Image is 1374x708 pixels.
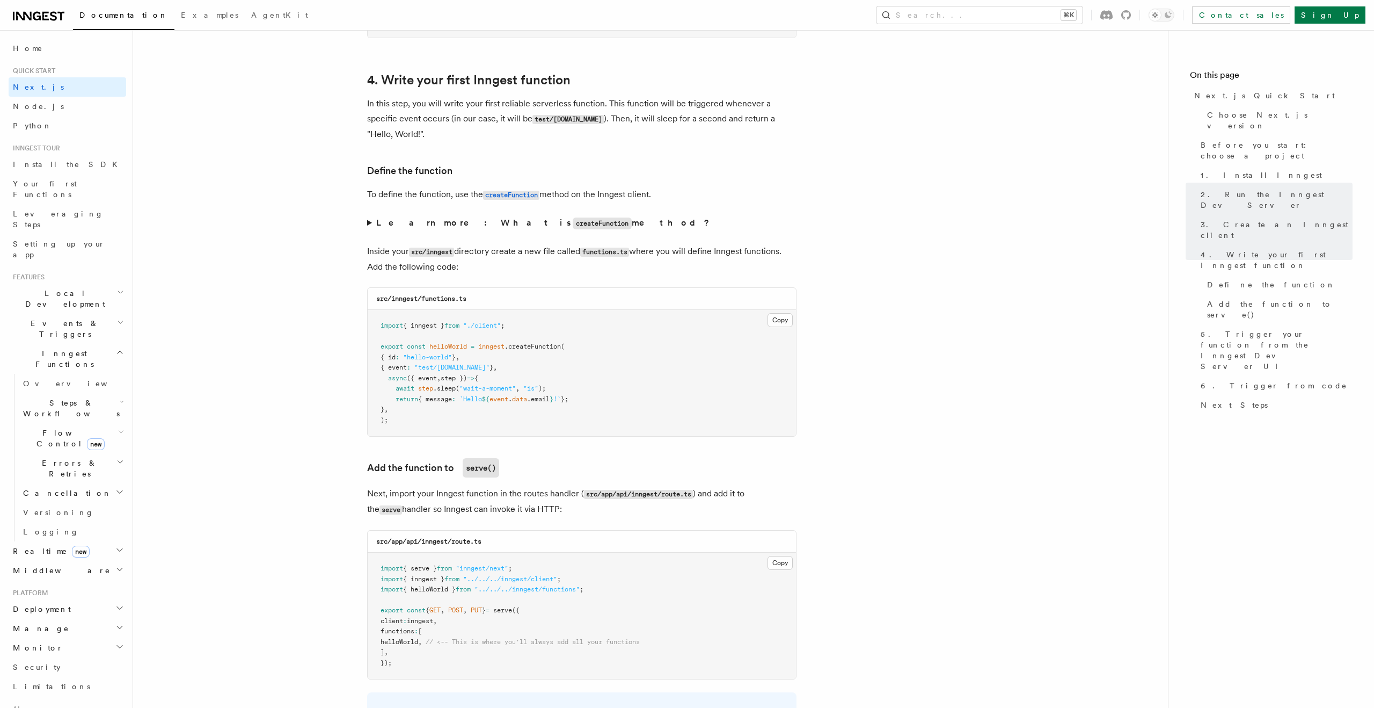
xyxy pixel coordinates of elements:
[13,121,52,130] span: Python
[381,406,384,413] span: }
[501,322,505,329] span: ;
[516,385,520,392] span: ,
[403,575,444,583] span: { inngest }
[13,663,61,671] span: Security
[437,374,441,382] span: ,
[426,606,429,614] span: {
[512,395,527,403] span: data
[407,606,426,614] span: const
[19,374,126,393] a: Overview
[9,599,126,619] button: Deployment
[381,322,403,329] span: import
[403,617,407,625] span: :
[768,313,793,327] button: Copy
[1192,6,1290,24] a: Contact sales
[1201,249,1353,271] span: 4. Write your first Inngest function
[73,3,174,30] a: Documentation
[580,248,629,257] code: functions.ts
[19,423,126,453] button: Flow Controlnew
[9,658,126,677] a: Security
[456,586,471,593] span: from
[1201,329,1353,372] span: 5. Trigger your function from the Inngest Dev Server UI
[13,43,43,54] span: Home
[9,39,126,58] a: Home
[9,97,126,116] a: Node.js
[482,606,486,614] span: }
[433,617,437,625] span: ,
[87,438,105,450] span: new
[1203,105,1353,135] a: Choose Next.js version
[13,160,124,169] span: Install the SDK
[1295,6,1365,24] a: Sign Up
[471,343,474,350] span: =
[426,638,640,646] span: // <-- This is where you'll always add all your functions
[19,428,118,449] span: Flow Control
[396,395,418,403] span: return
[13,209,104,229] span: Leveraging Steps
[19,393,126,423] button: Steps & Workflows
[456,353,459,361] span: ,
[1207,299,1353,320] span: Add the function to serve()
[384,648,388,656] span: ,
[23,379,134,388] span: Overview
[463,458,499,478] code: serve()
[1190,86,1353,105] a: Next.js Quick Start
[9,589,48,597] span: Platform
[1201,219,1353,241] span: 3. Create an Inngest client
[1201,140,1353,161] span: Before you start: choose a project
[523,385,538,392] span: "1s"
[9,314,126,344] button: Events & Triggers
[9,677,126,696] a: Limitations
[409,248,454,257] code: src/inngest
[561,343,565,350] span: (
[9,541,126,561] button: Realtimenew
[367,458,499,478] a: Add the function toserve()
[381,638,418,646] span: helloWorld
[72,546,90,558] span: new
[376,218,712,228] strong: Learn more: What is method?
[1203,294,1353,324] a: Add the function to serve()
[1203,275,1353,294] a: Define the function
[463,575,557,583] span: "../../../inngest/client"
[1196,395,1353,415] a: Next Steps
[9,155,126,174] a: Install the SDK
[9,344,126,374] button: Inngest Functions
[444,322,459,329] span: from
[1196,165,1353,185] a: 1. Install Inngest
[493,606,512,614] span: serve
[407,364,411,371] span: :
[414,627,418,635] span: :
[19,398,120,419] span: Steps & Workflows
[459,385,516,392] span: "wait-a-moment"
[418,395,452,403] span: { message
[13,83,64,91] span: Next.js
[418,385,433,392] span: step
[13,179,77,199] span: Your first Functions
[251,11,308,19] span: AgentKit
[396,385,414,392] span: await
[381,416,388,424] span: );
[9,348,116,370] span: Inngest Functions
[584,490,693,499] code: src/app/api/inngest/route.ts
[448,606,463,614] span: POST
[1201,189,1353,211] span: 2. Run the Inngest Dev Server
[456,385,459,392] span: (
[463,606,467,614] span: ,
[456,565,508,572] span: "inngest/next"
[1196,185,1353,215] a: 2. Run the Inngest Dev Server
[483,189,539,199] a: createFunction
[437,565,452,572] span: from
[538,385,546,392] span: );
[396,353,399,361] span: :
[429,343,467,350] span: helloWorld
[418,627,422,635] span: [
[376,295,466,302] code: src/inngest/functions.ts
[550,395,553,403] span: }
[1201,400,1268,410] span: Next Steps
[407,343,426,350] span: const
[9,204,126,234] a: Leveraging Steps
[79,11,168,19] span: Documentation
[573,218,632,229] code: createFunction
[553,395,561,403] span: !`
[444,575,459,583] span: from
